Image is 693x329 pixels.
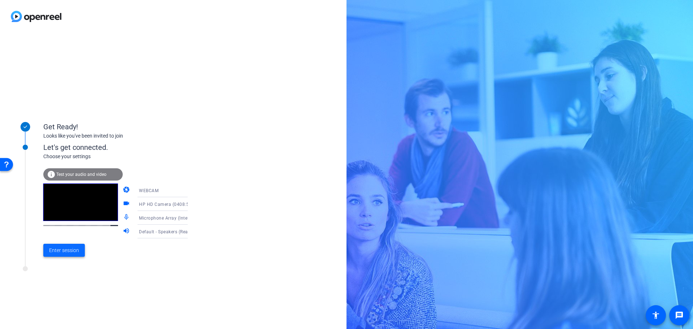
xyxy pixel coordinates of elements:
mat-icon: videocam [123,200,131,208]
button: Enter session [43,244,85,257]
span: Microphone Array (Intel® Smart Sound Technology for Digital Microphones) [139,215,299,221]
span: Default - Speakers (Realtek(R) Audio) [139,229,217,234]
mat-icon: camera [123,186,131,195]
span: Test your audio and video [56,172,106,177]
mat-icon: message [675,311,684,320]
span: HP HD Camera (0408:5347) [139,201,199,207]
mat-icon: info [47,170,56,179]
span: WEBCAM [139,188,158,193]
div: Choose your settings [43,153,202,160]
div: Let's get connected. [43,142,202,153]
div: Looks like you've been invited to join [43,132,188,140]
span: Enter session [49,247,79,254]
div: Get Ready! [43,121,188,132]
mat-icon: accessibility [651,311,660,320]
mat-icon: volume_up [123,227,131,236]
mat-icon: mic_none [123,213,131,222]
